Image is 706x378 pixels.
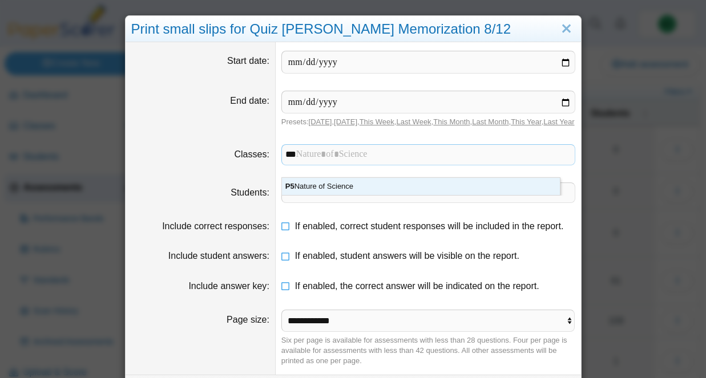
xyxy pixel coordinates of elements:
[511,117,542,126] a: This Year
[285,182,294,190] strong: P5
[234,149,269,159] label: Classes
[295,251,519,261] span: If enabled, student answers will be visible on the report.
[162,221,269,231] label: Include correct responses
[334,117,357,126] a: [DATE]
[472,117,509,126] a: Last Month
[396,117,431,126] a: Last Week
[281,117,575,127] div: Presets: , , , , , , ,
[281,144,575,165] tags: ​
[309,117,332,126] a: [DATE]
[188,281,269,291] label: Include answer key
[231,188,269,197] label: Students
[227,56,269,66] label: Start date
[126,16,581,43] div: Print small slips for Quiz [PERSON_NAME] Memorization 8/12
[433,117,470,126] a: This Month
[360,117,394,126] a: This Week
[558,19,575,39] a: Close
[230,96,269,105] label: End date
[227,315,269,324] label: Page size
[168,251,269,261] label: Include student answers
[295,221,564,231] span: If enabled, correct student responses will be included in the report.
[282,178,560,195] div: Nature of Science
[281,335,575,367] div: Six per page is available for assessments with less than 28 questions. Four per page is available...
[543,117,574,126] a: Last Year
[295,281,539,291] span: If enabled, the correct answer will be indicated on the report.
